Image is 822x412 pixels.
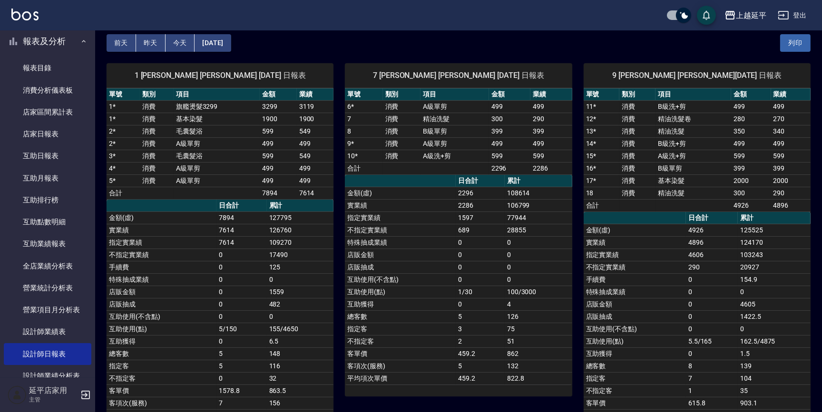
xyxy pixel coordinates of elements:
td: 指定客 [107,360,216,372]
td: 7614 [216,236,267,249]
td: 5 [216,360,267,372]
button: save [697,6,716,25]
td: 599 [260,150,297,162]
td: 總客數 [345,310,456,323]
td: 0 [686,273,738,286]
th: 項目 [421,88,489,101]
td: 51 [505,335,572,347]
td: 280 [731,113,771,125]
th: 金額 [731,88,771,101]
td: 290 [686,261,738,273]
td: 特殊抽成業績 [345,236,456,249]
td: 2286 [456,199,505,211]
td: 旗艦燙髮3299 [174,100,260,113]
td: 4926 [731,199,771,211]
a: 設計師日報表 [4,343,91,365]
td: 20927 [738,261,811,273]
td: 6.5 [267,335,334,347]
td: 消費 [140,137,173,150]
td: 指定客 [584,372,686,384]
td: 126760 [267,224,334,236]
td: 5 [456,360,505,372]
td: 104 [738,372,811,384]
td: 822.8 [505,372,572,384]
a: 7 [347,115,351,123]
a: 營業統計分析表 [4,277,91,299]
a: 營業項目月分析表 [4,299,91,321]
td: 總客數 [107,347,216,360]
td: A級單剪 [421,100,489,113]
th: 業績 [771,88,811,101]
td: 金額(虛) [345,187,456,199]
td: 7894 [216,211,267,224]
h5: 延平店家用 [29,386,78,395]
div: 上越延平 [736,10,766,21]
td: 0 [456,249,505,261]
td: 1559 [267,286,334,298]
td: 17490 [267,249,334,261]
td: 基本染髮 [174,113,260,125]
td: 482 [267,298,334,310]
td: 0 [505,273,572,286]
td: 499 [731,100,771,113]
a: 互助月報表 [4,167,91,189]
td: 1/30 [456,286,505,298]
th: 金額 [489,88,530,101]
button: 前天 [107,34,136,52]
td: 不指定實業績 [345,224,456,236]
td: 店販抽成 [345,261,456,273]
td: 消費 [140,150,173,162]
td: 155/4650 [267,323,334,335]
td: 499 [297,162,334,174]
th: 單號 [107,88,140,101]
td: 特殊抽成業績 [584,286,686,298]
td: 1900 [260,113,297,125]
td: 店販金額 [345,249,456,261]
th: 日合計 [216,200,267,212]
th: 業績 [297,88,334,101]
td: 139 [738,360,811,372]
th: 單號 [584,88,620,101]
td: 0 [686,347,738,360]
td: 599 [530,150,572,162]
th: 日合計 [456,175,505,187]
td: 不指定客 [584,384,686,397]
td: 4896 [771,199,811,211]
td: 店販金額 [107,286,216,298]
td: 77944 [505,211,572,224]
td: 499 [260,137,297,150]
td: 合計 [584,199,620,211]
td: 399 [731,162,771,174]
td: 1 [686,384,738,397]
td: 不指定實業績 [107,249,216,261]
td: 金額(虛) [107,211,216,224]
td: 549 [297,150,334,162]
td: B級洗+剪 [656,137,731,150]
td: 399 [771,162,811,174]
td: 0 [216,286,267,298]
td: B級單剪 [656,162,731,174]
td: 0 [505,236,572,249]
td: 店販抽成 [584,310,686,323]
th: 單號 [345,88,382,101]
th: 金額 [260,88,297,101]
td: 毛囊髮浴 [174,150,260,162]
td: 0 [505,249,572,261]
td: 客單價 [584,397,686,409]
td: 300 [489,113,530,125]
td: 2286 [530,162,572,174]
td: 0 [505,261,572,273]
td: 3299 [260,100,297,113]
td: 2296 [456,187,505,199]
a: 全店業績分析表 [4,255,91,277]
td: 5 [456,310,505,323]
th: 類別 [140,88,173,101]
th: 類別 [619,88,656,101]
td: 消費 [619,113,656,125]
td: 消費 [383,150,421,162]
span: 9 [PERSON_NAME] [PERSON_NAME][DATE] 日報表 [595,71,799,80]
td: 精油洗髮 [421,113,489,125]
td: 基本染髮 [656,174,731,187]
span: 1 [PERSON_NAME] [PERSON_NAME] [DATE] 日報表 [118,71,322,80]
td: 0 [686,310,738,323]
